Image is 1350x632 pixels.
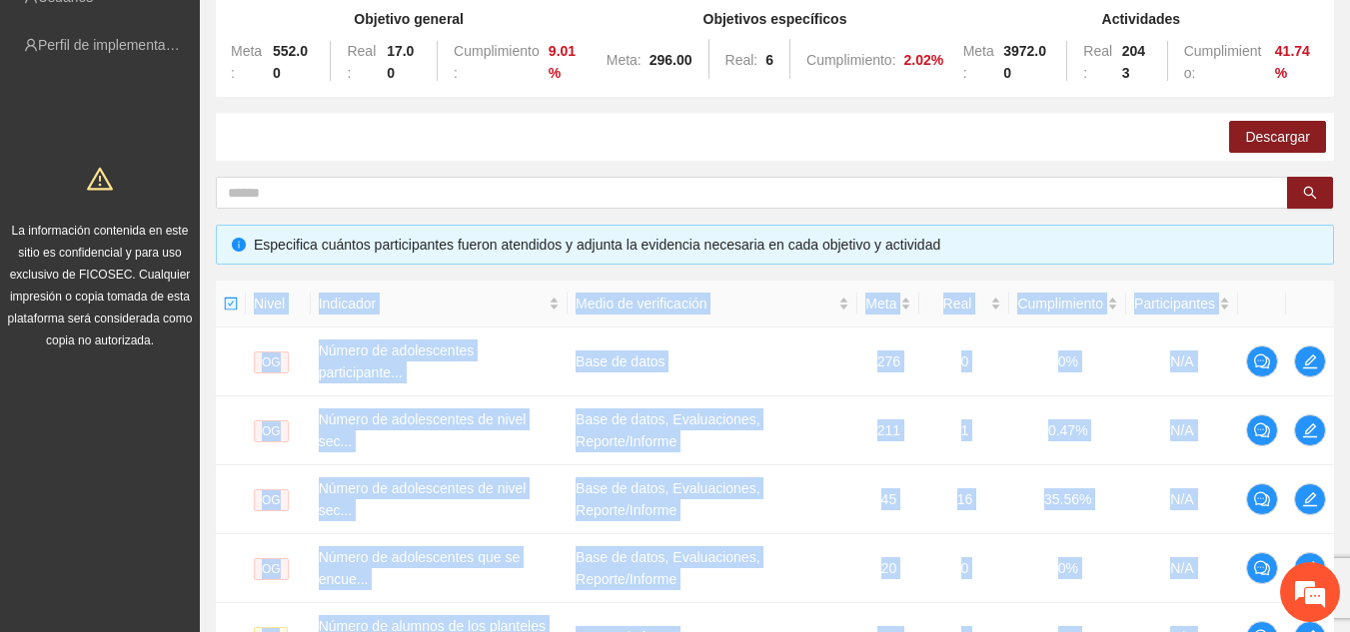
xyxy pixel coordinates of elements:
[254,234,1318,256] div: Especifica cuántos participantes fueron atendidos y adjunta la evidencia necesaria en cada objeti...
[1126,327,1238,396] td: N/A
[857,465,919,534] td: 45
[1134,293,1215,315] span: Participantes
[1009,534,1126,603] td: 0%
[104,102,336,128] div: Chatee con nosotros ahora
[1295,560,1325,576] span: edit
[1126,281,1238,327] th: Participantes
[454,43,540,81] span: Cumplimiento:
[650,52,692,68] strong: 296.00
[1009,465,1126,534] td: 35.56%
[273,43,308,81] strong: 552.00
[1003,43,1046,81] strong: 3972.00
[568,396,857,465] td: Base de datos, Evaluaciones, Reporte/Informe
[1275,43,1310,81] strong: 41.74 %
[1229,121,1326,153] button: Descargar
[568,465,857,534] td: Base de datos, Evaluaciones, Reporte/Informe
[254,489,289,511] span: OG
[1126,534,1238,603] td: N/A
[568,281,857,327] th: Medio de verificación
[1246,414,1278,446] button: comment
[919,327,1009,396] td: 0
[1102,11,1181,27] strong: Actividades
[703,11,847,27] strong: Objetivos específicos
[919,396,1009,465] td: 1
[568,534,857,603] td: Base de datos, Evaluaciones, Reporte/Informe
[8,224,193,347] span: La información contenida en este sitio es confidencial y para uso exclusivo de FICOSEC. Cualquier...
[319,549,521,587] span: Número de adolescentes que se encue...
[1122,43,1145,81] strong: 2043
[576,293,834,315] span: Medio de verificación
[765,52,773,68] strong: 6
[116,204,276,405] span: Estamos en línea.
[254,420,289,442] span: OG
[1295,353,1325,369] span: edit
[1083,43,1112,81] span: Real:
[963,43,994,81] span: Meta:
[319,293,545,315] span: Indicador
[1245,126,1310,148] span: Descargar
[1126,465,1238,534] td: N/A
[857,534,919,603] td: 20
[857,327,919,396] td: 276
[387,43,414,81] strong: 17.00
[1009,327,1126,396] td: 0%
[1184,43,1262,81] span: Cumplimiento:
[231,43,262,81] span: Meta:
[549,43,576,81] strong: 9.01 %
[319,342,475,380] span: Número de adolescentes participante...
[1009,396,1126,465] td: 0.47%
[347,43,376,81] span: Real:
[725,52,758,68] span: Real:
[1295,491,1325,507] span: edit
[328,10,376,58] div: Minimizar ventana de chat en vivo
[1294,483,1326,515] button: edit
[865,293,896,315] span: Meta
[246,281,311,327] th: Nivel
[1294,552,1326,584] button: edit
[1287,177,1333,209] button: search
[1246,552,1278,584] button: comment
[568,327,857,396] td: Base de datos
[224,297,238,311] span: check-square
[1246,345,1278,377] button: comment
[10,420,381,490] textarea: Escriba su mensaje y pulse “Intro”
[919,465,1009,534] td: 16
[1294,345,1326,377] button: edit
[1294,414,1326,446] button: edit
[927,293,986,315] span: Real
[254,558,289,580] span: OG
[904,52,944,68] strong: 2.02 %
[354,11,464,27] strong: Objetivo general
[1303,186,1317,202] span: search
[857,396,919,465] td: 211
[919,281,1009,327] th: Real
[806,52,895,68] span: Cumplimiento:
[1126,396,1238,465] td: N/A
[254,351,289,373] span: OG
[607,52,642,68] span: Meta:
[87,166,113,192] span: warning
[311,281,568,327] th: Indicador
[38,37,194,53] a: Perfil de implementadora
[1246,483,1278,515] button: comment
[857,281,919,327] th: Meta
[1009,281,1126,327] th: Cumplimiento
[232,238,246,252] span: info-circle
[919,534,1009,603] td: 0
[319,411,527,449] span: Número de adolescentes de nivel sec...
[319,480,527,518] span: Número de adolescentes de nivel sec...
[1017,293,1103,315] span: Cumplimiento
[1295,422,1325,438] span: edit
